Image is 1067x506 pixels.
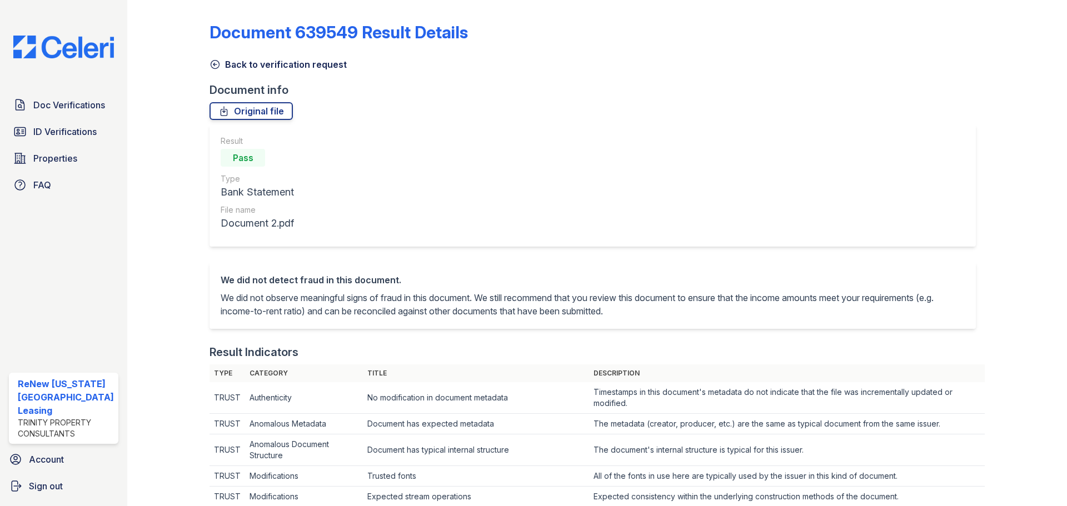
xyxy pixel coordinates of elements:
td: Timestamps in this document's metadata do not indicate that the file was incrementally updated or... [589,382,985,414]
div: Type [221,173,294,184]
a: Back to verification request [210,58,347,71]
div: Result [221,136,294,147]
p: We did not observe meaningful signs of fraud in this document. We still recommend that you review... [221,291,965,318]
span: Sign out [29,479,63,493]
td: Modifications [245,466,362,487]
td: TRUST [210,382,245,414]
div: Trinity Property Consultants [18,417,114,439]
div: ReNew [US_STATE][GEOGRAPHIC_DATA] Leasing [18,377,114,417]
span: FAQ [33,178,51,192]
td: All of the fonts in use here are typically used by the issuer in this kind of document. [589,466,985,487]
a: Original file [210,102,293,120]
td: TRUST [210,466,245,487]
td: Document has expected metadata [363,414,589,434]
div: Document 2.pdf [221,216,294,231]
span: Doc Verifications [33,98,105,112]
td: TRUST [210,414,245,434]
td: The document's internal structure is typical for this issuer. [589,434,985,466]
th: Type [210,364,245,382]
a: Sign out [4,475,123,497]
span: Properties [33,152,77,165]
a: Document 639549 Result Details [210,22,468,42]
td: Anomalous Metadata [245,414,362,434]
span: Account [29,453,64,466]
a: Account [4,448,123,470]
div: File name [221,204,294,216]
img: CE_Logo_Blue-a8612792a0a2168367f1c8372b55b34899dd931a85d93a1a3d3e32e68fde9ad4.png [4,36,123,58]
th: Description [589,364,985,382]
td: No modification in document metadata [363,382,589,414]
td: Anomalous Document Structure [245,434,362,466]
td: Document has typical internal structure [363,434,589,466]
a: Properties [9,147,118,169]
span: ID Verifications [33,125,97,138]
div: Pass [221,149,265,167]
td: Trusted fonts [363,466,589,487]
div: Bank Statement [221,184,294,200]
div: Result Indicators [210,344,298,360]
a: ID Verifications [9,121,118,143]
th: Title [363,364,589,382]
td: The metadata (creator, producer, etc.) are the same as typical document from the same issuer. [589,414,985,434]
a: FAQ [9,174,118,196]
div: Document info [210,82,985,98]
a: Doc Verifications [9,94,118,116]
td: TRUST [210,434,245,466]
th: Category [245,364,362,382]
div: We did not detect fraud in this document. [221,273,965,287]
td: Authenticity [245,382,362,414]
